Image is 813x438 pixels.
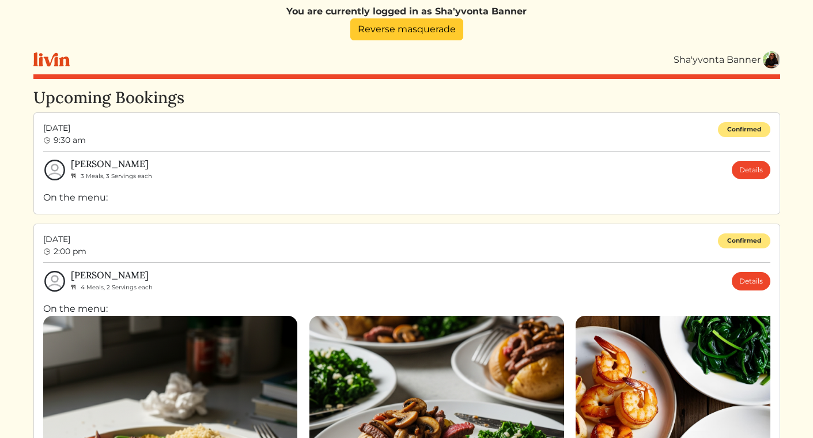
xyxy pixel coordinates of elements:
[33,88,780,108] h3: Upcoming Bookings
[43,248,51,256] img: clock-b05ee3d0f9935d60bc54650fc25b6257a00041fd3bdc39e3e98414568feee22d.svg
[54,135,86,145] span: 9:30 am
[763,51,780,69] img: d366a2884c9401e74fb450b916da18b8
[81,284,153,291] span: 4 Meals, 2 Servings each
[43,122,86,134] span: [DATE]
[732,161,770,179] a: Details
[33,52,70,67] img: livin-logo-a0d97d1a881af30f6274990eb6222085a2533c92bbd1e4f22c21b4f0d0e3210c.svg
[674,53,761,67] div: Sha'yvonta Banner
[43,191,770,205] div: On the menu:
[54,246,86,256] span: 2:00 pm
[718,122,770,138] div: Confirmed
[718,233,770,249] div: Confirmed
[71,270,153,281] h6: [PERSON_NAME]
[71,158,152,169] h6: [PERSON_NAME]
[43,233,86,246] span: [DATE]
[81,172,152,180] span: 3 Meals, 3 Servings each
[71,173,76,179] img: fork_knife_small-8e8c56121c6ac9ad617f7f0151facf9cb574b427d2b27dceffcaf97382ddc7e7.svg
[732,272,770,290] a: Details
[43,137,51,145] img: clock-b05ee3d0f9935d60bc54650fc25b6257a00041fd3bdc39e3e98414568feee22d.svg
[71,284,76,290] img: fork_knife_small-8e8c56121c6ac9ad617f7f0151facf9cb574b427d2b27dceffcaf97382ddc7e7.svg
[350,18,463,40] a: Reverse masquerade
[43,270,66,293] img: profile-circle-6dcd711754eaac681cb4e5fa6e5947ecf152da99a3a386d1f417117c42b37ef2.svg
[43,158,66,182] img: profile-circle-6dcd711754eaac681cb4e5fa6e5947ecf152da99a3a386d1f417117c42b37ef2.svg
